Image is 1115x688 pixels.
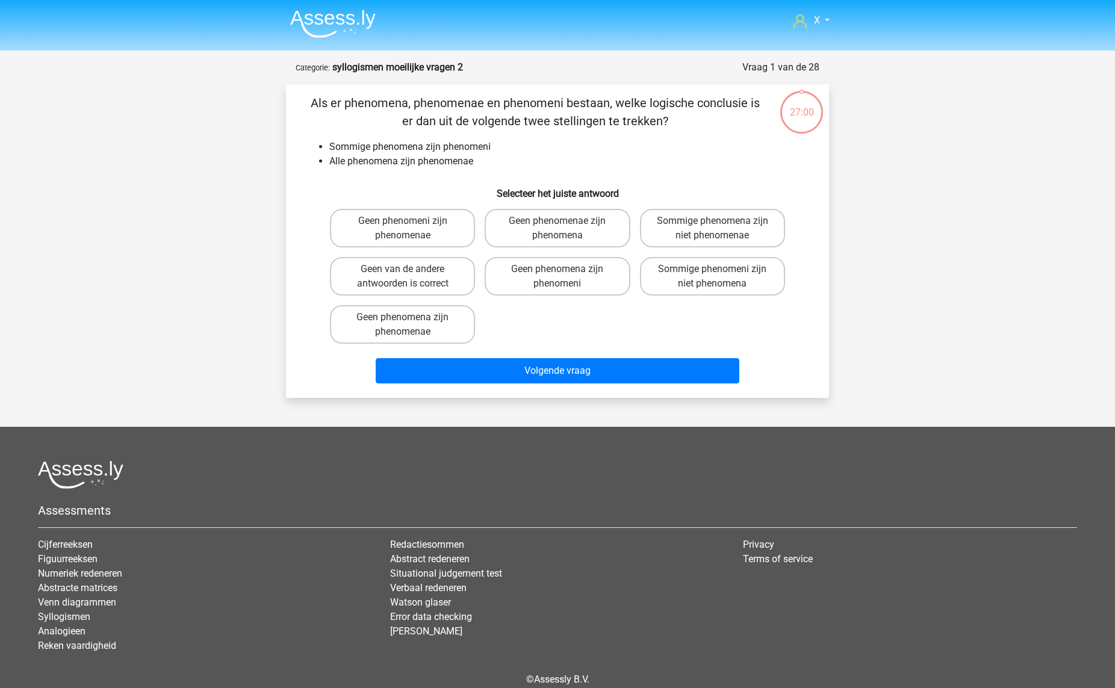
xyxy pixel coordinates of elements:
[742,60,819,75] div: Vraag 1 van de 28
[640,257,785,296] label: Sommige phenomeni zijn niet phenomena
[789,13,834,28] a: X
[305,178,810,199] h6: Selecteer het juiste antwoord
[329,154,810,169] li: Alle phenomena zijn phenomenae
[485,257,630,296] label: Geen phenomena zijn phenomeni
[38,553,98,565] a: Figuurreeksen
[330,257,475,296] label: Geen van de andere antwoorden is correct
[330,305,475,344] label: Geen phenomena zijn phenomenae
[330,209,475,247] label: Geen phenomeni zijn phenomenae
[390,582,467,593] a: Verbaal redeneren
[329,140,810,154] li: Sommige phenomena zijn phenomeni
[390,539,464,550] a: Redactiesommen
[390,611,472,622] a: Error data checking
[332,61,463,73] strong: syllogismen moeilijke vragen 2
[38,460,123,489] img: Assessly logo
[390,553,470,565] a: Abstract redeneren
[485,209,630,247] label: Geen phenomenae zijn phenomena
[814,14,820,26] span: X
[305,94,765,130] p: Als er phenomena, phenomenae en phenomeni bestaan, welke logische conclusie is er dan uit de volg...
[38,539,93,550] a: Cijferreeksen
[38,568,122,579] a: Numeriek redeneren
[38,503,1077,518] h5: Assessments
[743,553,813,565] a: Terms of service
[376,358,740,383] button: Volgende vraag
[38,611,90,622] a: Syllogismen
[534,674,589,685] a: Assessly B.V.
[779,90,824,120] div: 27:00
[390,568,502,579] a: Situational judgement test
[390,625,462,637] a: [PERSON_NAME]
[38,640,116,651] a: Reken vaardigheid
[743,539,774,550] a: Privacy
[38,625,85,637] a: Analogieen
[640,209,785,247] label: Sommige phenomena zijn niet phenomenae
[38,597,116,608] a: Venn diagrammen
[296,63,330,72] small: Categorie:
[290,10,376,38] img: Assessly
[38,582,117,593] a: Abstracte matrices
[390,597,451,608] a: Watson glaser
